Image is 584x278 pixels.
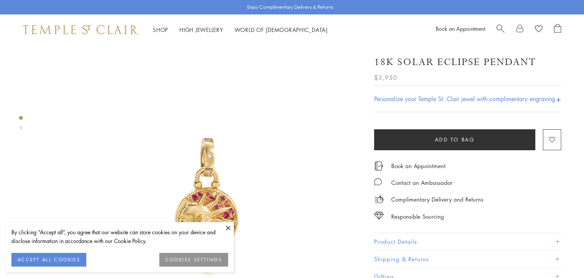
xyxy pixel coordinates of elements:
[497,24,505,35] a: Search
[391,212,444,221] div: Responsible Sourcing
[374,251,561,268] button: Shipping & Returns
[374,233,561,250] button: Product Details
[19,114,23,136] div: Product gallery navigation
[374,162,383,170] img: icon_appointment.svg
[374,178,382,186] img: MessageIcon-01_2.svg
[11,253,86,267] button: ACCEPT ALL COOKIES
[556,92,561,106] h4: +
[554,24,561,35] a: Open Shopping Bag
[391,162,446,170] a: Book an Appointment
[247,3,333,11] p: Enjoy Complimentary Delivery & Returns
[374,94,555,103] h4: Personalize your Temple St. Clair jewel with complimentary engraving
[546,242,576,270] iframe: Gorgias live chat messenger
[153,26,168,33] a: ShopShop
[374,195,384,204] img: icon_delivery.svg
[153,25,328,35] nav: Main navigation
[374,56,536,69] h1: 18K Solar Eclipse Pendant
[435,135,475,144] span: Add to bag
[179,26,223,33] a: High JewelleryHigh Jewellery
[159,253,228,267] button: COOKIES SETTINGS
[391,195,483,204] p: Complimentary Delivery and Returns
[374,212,384,219] img: icon_sourcing.svg
[535,24,543,35] a: View Wishlist
[23,25,138,34] img: Temple St. Clair
[235,26,328,33] a: World of [DEMOGRAPHIC_DATA]World of [DEMOGRAPHIC_DATA]
[374,73,397,83] span: $3,950
[374,129,535,150] button: Add to bag
[391,178,452,187] div: Contact an Ambassador
[436,25,485,32] a: Book an Appointment
[11,228,228,245] div: By clicking “Accept all”, you agree that our website can store cookies on your device and disclos...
